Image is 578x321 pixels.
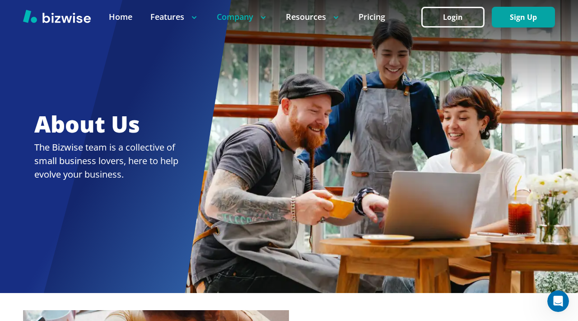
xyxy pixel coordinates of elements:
[492,13,555,22] a: Sign Up
[359,11,385,23] a: Pricing
[286,11,340,23] p: Resources
[421,13,492,22] a: Login
[109,11,132,23] a: Home
[217,11,268,23] p: Company
[492,7,555,28] button: Sign Up
[421,7,485,28] button: Login
[23,9,91,23] img: Bizwise Logo
[150,11,199,23] p: Features
[547,290,569,312] iframe: Intercom live chat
